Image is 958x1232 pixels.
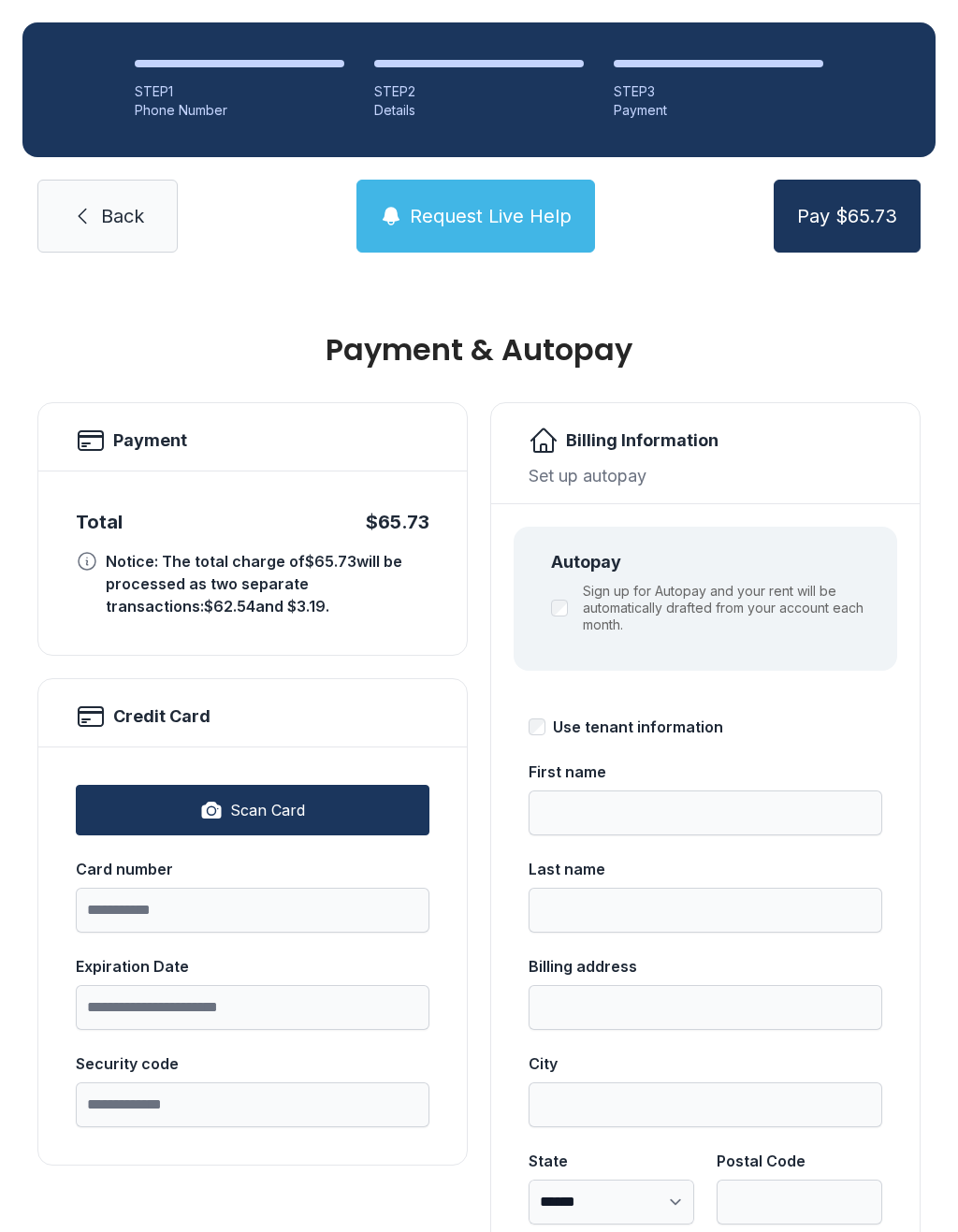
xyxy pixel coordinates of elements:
input: Card number [76,888,429,933]
span: Request Live Help [410,203,572,229]
h2: Payment [113,428,187,454]
input: City [529,1082,882,1127]
input: Postal Code [717,1180,882,1225]
div: First name [529,761,882,783]
div: Details [374,101,584,120]
input: Expiration Date [76,985,429,1030]
div: Phone Number [135,101,344,120]
div: Payment [614,101,823,120]
div: STEP 2 [374,82,584,101]
div: State [529,1150,694,1172]
div: STEP 1 [135,82,344,101]
span: Pay $65.73 [797,203,897,229]
h2: Credit Card [113,703,210,730]
div: Autopay [551,549,875,575]
div: Card number [76,858,429,880]
h1: Payment & Autopay [37,335,921,365]
label: Sign up for Autopay and your rent will be automatically drafted from your account each month. [583,583,875,633]
div: City [529,1052,882,1075]
div: Billing address [529,955,882,978]
input: Security code [76,1082,429,1127]
h2: Billing Information [566,428,718,454]
div: STEP 3 [614,82,823,101]
div: Notice: The total charge of $65.73 will be processed as two separate transactions: $62.54 and $3.... [106,550,429,617]
div: Security code [76,1052,429,1075]
div: Use tenant information [553,716,723,738]
div: Last name [529,858,882,880]
input: Last name [529,888,882,933]
div: Expiration Date [76,955,429,978]
div: Set up autopay [529,463,882,488]
select: State [529,1180,694,1225]
input: First name [529,790,882,835]
span: Back [101,203,144,229]
div: Postal Code [717,1150,882,1172]
input: Billing address [529,985,882,1030]
div: Total [76,509,123,535]
div: $65.73 [366,509,429,535]
span: Scan Card [230,799,305,821]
